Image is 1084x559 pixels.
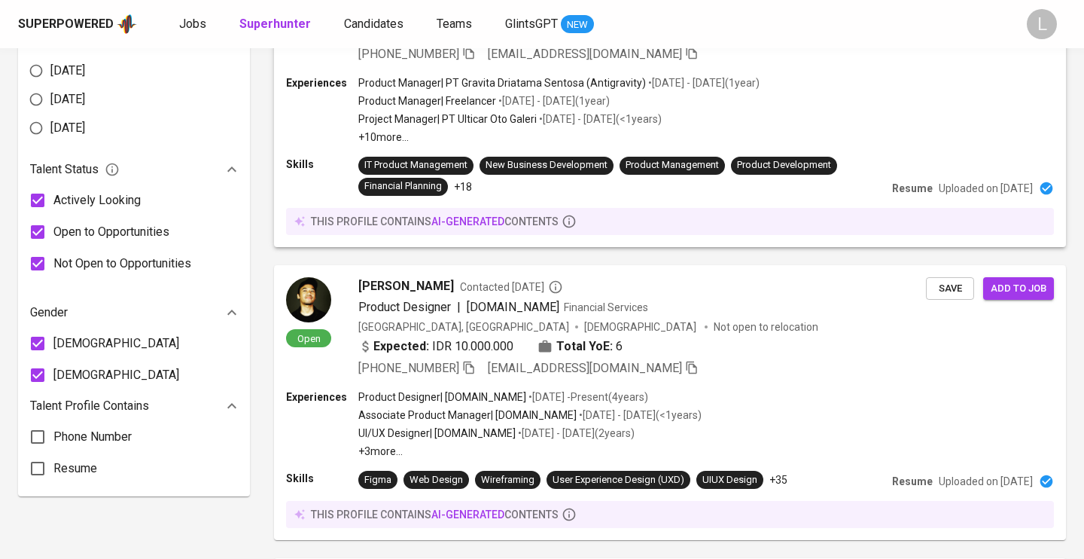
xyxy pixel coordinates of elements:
span: [DATE] [50,119,85,137]
div: Gender [30,298,238,328]
div: L [1027,9,1057,39]
span: [DOMAIN_NAME] [467,300,559,314]
b: Superhunter [239,17,311,31]
span: Resume [53,460,97,478]
a: Teams [437,15,475,34]
b: Total YoE: [556,338,613,356]
a: Open[PERSON_NAME]Contacted [DATE]Product Designer|[DOMAIN_NAME]Financial Services[GEOGRAPHIC_DATA... [274,265,1066,540]
a: Superhunter [239,15,314,34]
div: Wireframing [481,473,534,487]
p: Gender [30,304,68,322]
b: Expected: [373,338,429,356]
span: [DATE] [50,90,85,108]
span: [EMAIL_ADDRESS][DOMAIN_NAME] [488,47,682,61]
button: Save [926,277,974,301]
p: Skills [286,157,358,172]
div: Web Design [410,473,463,487]
div: Product Management [626,158,719,173]
span: | [457,298,461,316]
p: Resume [892,474,933,489]
div: User Experience Design (UXD) [553,473,684,487]
span: Jobs [179,17,206,31]
p: this profile contains contents [311,214,559,229]
a: Candidates [344,15,406,34]
span: [DEMOGRAPHIC_DATA] [584,319,699,334]
span: AI-generated [431,215,504,228]
div: Product Development [737,158,831,173]
p: • [DATE] - [DATE] ( <1 years ) [537,111,662,127]
span: Open [291,332,327,345]
p: • [DATE] - Present ( 4 years ) [526,389,648,405]
span: [DATE] [50,62,85,80]
span: [DEMOGRAPHIC_DATA] [53,334,179,353]
span: Save [933,280,967,298]
div: Talent Profile Contains [30,391,238,421]
span: [PHONE_NUMBER] [358,47,459,61]
div: [GEOGRAPHIC_DATA], [GEOGRAPHIC_DATA] [358,319,569,334]
div: IT Product Management [364,158,467,173]
p: this profile contains contents [311,507,559,522]
p: Experiences [286,389,358,405]
span: NEW [561,17,594,32]
span: Open to Opportunities [53,223,169,241]
p: UI/UX Designer | [DOMAIN_NAME] [358,426,516,441]
div: Financial Planning [364,179,442,194]
p: Skills [286,471,358,486]
span: Add to job [991,280,1046,298]
p: • [DATE] - [DATE] ( 1 year ) [646,75,760,90]
p: +3 more ... [358,444,702,459]
p: Project Manager | PT Ulticar Oto Galeri [358,111,537,127]
p: • [DATE] - [DATE] ( <1 years ) [577,408,702,423]
span: Teams [437,17,472,31]
img: 5922dfcf7750e4bea1b25e5671a7fbe5.jpg [286,277,331,322]
span: Phone Number [53,428,132,446]
p: Associate Product Manager | [DOMAIN_NAME] [358,408,577,423]
div: Figma [364,473,391,487]
p: +35 [769,472,787,487]
a: GlintsGPT NEW [505,15,594,34]
p: Product Manager | Freelancer [358,93,496,108]
p: Product Manager | PT Gravita Driatama Sentosa (Antigravity) [358,75,646,90]
p: +10 more ... [358,130,760,145]
p: Uploaded on [DATE] [939,474,1033,489]
p: • [DATE] - [DATE] ( 2 years ) [516,426,635,441]
button: Add to job [983,277,1054,301]
a: Superpoweredapp logo [18,13,137,35]
div: New Business Development [486,158,607,173]
span: Contacted [DATE] [460,279,563,295]
span: [EMAIL_ADDRESS][DOMAIN_NAME] [488,361,682,375]
div: IDR 10.000.000 [358,338,513,356]
div: Talent Status [30,154,238,185]
p: Not open to relocation [714,319,818,334]
span: Actively Looking [53,191,141,209]
span: GlintsGPT [505,17,558,31]
div: Superpowered [18,16,114,33]
span: Product Designer [358,300,451,314]
img: app logo [117,13,137,35]
p: Resume [892,181,933,196]
span: [PERSON_NAME] [358,277,454,295]
p: Product Designer | [DOMAIN_NAME] [358,389,526,405]
p: Talent Profile Contains [30,397,149,415]
p: • [DATE] - [DATE] ( 1 year ) [496,93,610,108]
p: Uploaded on [DATE] [939,181,1033,196]
span: [DEMOGRAPHIC_DATA] [53,366,179,384]
span: Talent Status [30,160,120,179]
span: [PHONE_NUMBER] [358,361,459,375]
div: UIUX Design [702,473,757,487]
p: +18 [454,179,472,194]
span: AI-generated [431,509,504,521]
span: Not Open to Opportunities [53,255,191,273]
span: Candidates [344,17,403,31]
a: Jobs [179,15,209,34]
svg: By Batam recruiter [548,279,563,295]
span: 6 [616,338,623,356]
p: Experiences [286,75,358,90]
span: Financial Services [564,301,648,313]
